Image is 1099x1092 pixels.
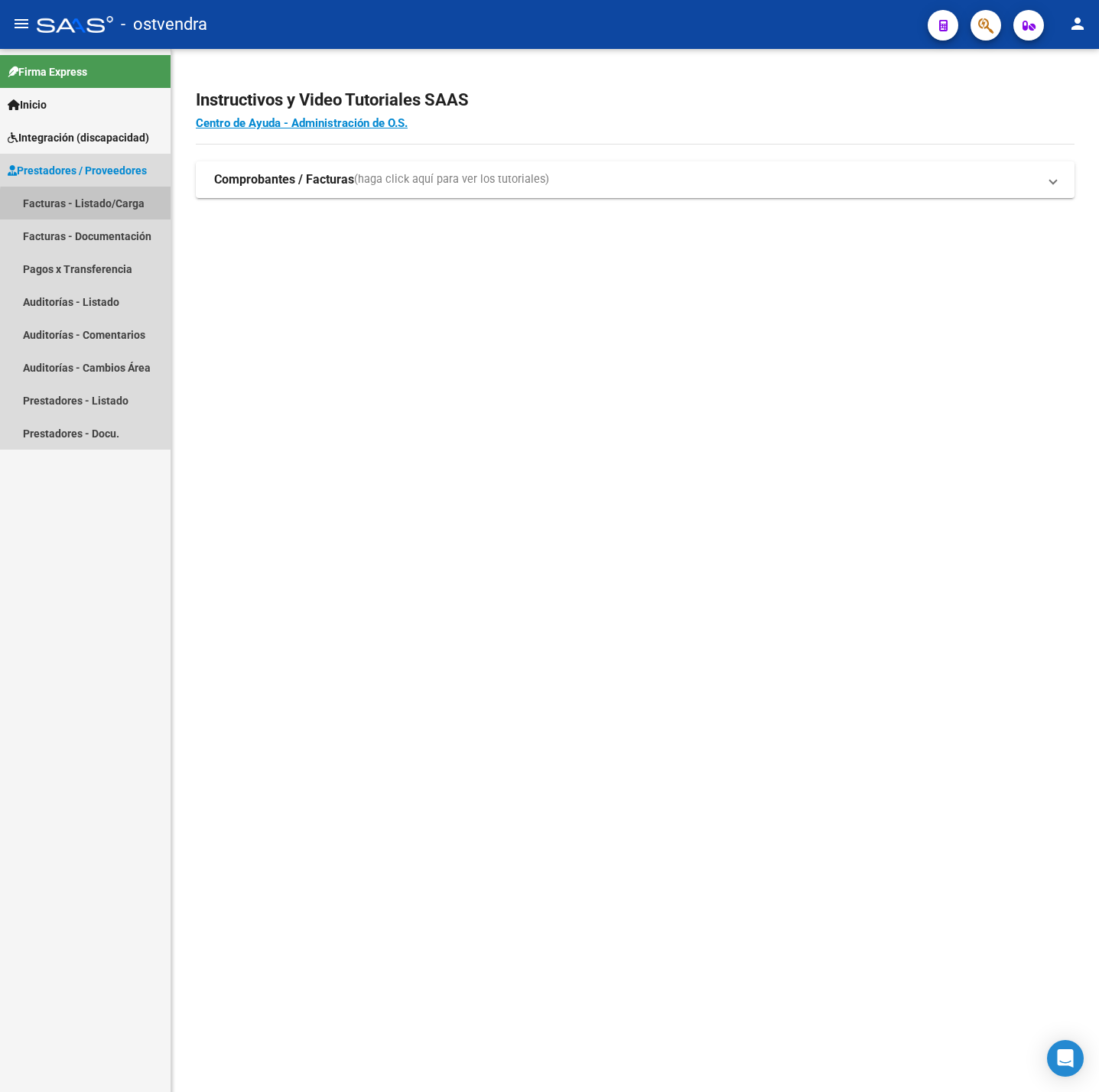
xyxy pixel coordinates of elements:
[8,96,47,113] span: Inicio
[1068,15,1087,33] mat-icon: person
[196,116,408,130] a: Centro de Ayuda - Administración de O.S.
[354,171,549,188] span: (haga click aquí para ver los tutoriales)
[121,8,207,41] span: - ostvendra
[8,63,87,80] span: Firma Express
[8,162,147,179] span: Prestadores / Proveedores
[196,86,1075,115] h2: Instructivos y Video Tutoriales SAAS
[12,15,31,33] mat-icon: menu
[214,171,354,188] strong: Comprobantes / Facturas
[8,129,149,146] span: Integración (discapacidad)
[196,161,1075,198] mat-expansion-panel-header: Comprobantes / Facturas(haga click aquí para ver los tutoriales)
[1047,1040,1084,1077] div: Open Intercom Messenger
